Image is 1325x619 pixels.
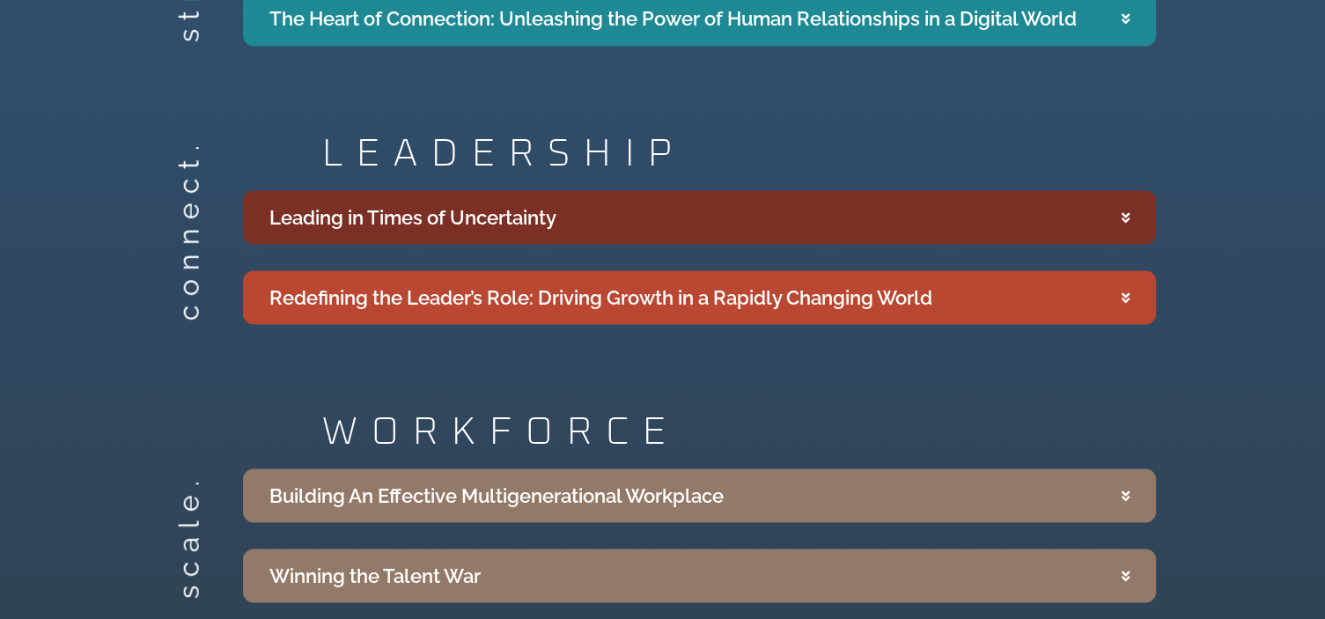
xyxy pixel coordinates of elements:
div: The Heart of Connection: Unleashing the Power of Human Relationships in a Digital World [269,4,1077,33]
div: Accordion. Open links with Enter or Space, close with Escape, and navigate with Arrow Keys [243,190,1156,324]
h2: scale. [174,569,202,598]
div: Redefining the Leader’s Role: Driving Growth in a Rapidly Changing World [269,283,932,312]
h2: WORKFORCE [322,412,1156,451]
div: Leading in Times of Uncertainty [269,203,556,232]
summary: Building An Effective Multigenerational Workplace [243,468,1156,522]
h2: connect. [174,291,202,320]
summary: Leading in Times of Uncertainty [243,190,1156,244]
h2: strategize. [174,12,202,41]
div: Winning the Talent War [269,561,481,590]
h2: LEADERSHIP [322,134,1156,173]
summary: Winning the Talent War [243,549,1156,602]
div: Building An Effective Multigenerational Workplace [269,481,724,510]
div: Accordion. Open links with Enter or Space, close with Escape, and navigate with Arrow Keys [243,468,1156,602]
summary: Redefining the Leader’s Role: Driving Growth in a Rapidly Changing World [243,270,1156,324]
